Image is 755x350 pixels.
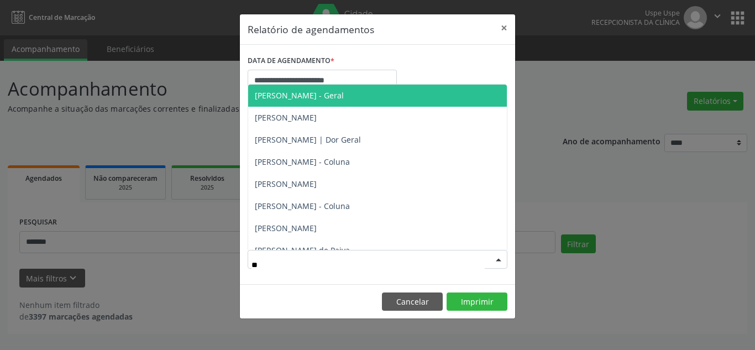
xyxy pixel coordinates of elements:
[382,292,443,311] button: Cancelar
[255,245,350,255] span: [PERSON_NAME] de Paiva
[255,134,361,145] span: [PERSON_NAME] | Dor Geral
[255,179,317,189] span: [PERSON_NAME]
[255,156,350,167] span: [PERSON_NAME] - Coluna
[447,292,507,311] button: Imprimir
[248,53,334,70] label: DATA DE AGENDAMENTO
[255,201,350,211] span: [PERSON_NAME] - Coluna
[255,90,344,101] span: [PERSON_NAME] - Geral
[255,112,317,123] span: [PERSON_NAME]
[255,223,317,233] span: [PERSON_NAME]
[493,14,515,41] button: Close
[248,22,374,36] h5: Relatório de agendamentos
